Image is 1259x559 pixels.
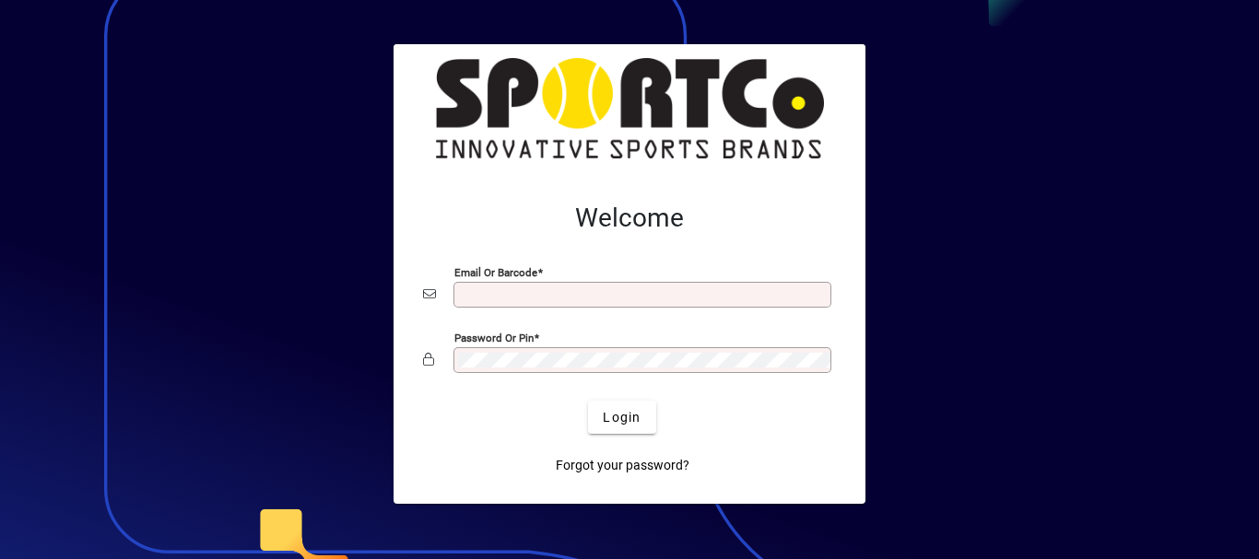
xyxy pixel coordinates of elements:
mat-label: Email or Barcode [454,266,537,279]
h2: Welcome [423,203,836,234]
button: Login [588,401,655,434]
span: Forgot your password? [556,456,689,475]
a: Forgot your password? [548,448,697,482]
mat-label: Password or Pin [454,332,534,344]
span: Login [603,408,641,427]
